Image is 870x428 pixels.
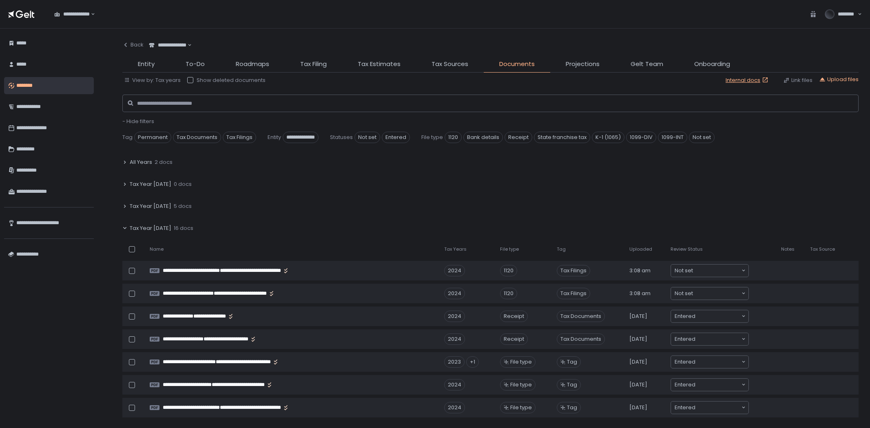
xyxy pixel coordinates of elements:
[500,333,528,345] div: Receipt
[810,246,835,252] span: Tax Source
[144,37,192,54] div: Search for option
[500,265,517,276] div: 1120
[671,287,748,300] div: Search for option
[566,60,600,69] span: Projections
[500,311,528,322] div: Receipt
[300,60,327,69] span: Tax Filing
[695,358,741,366] input: Search for option
[466,356,479,368] div: +1
[444,311,465,322] div: 2024
[444,333,465,345] div: 2024
[626,132,656,143] span: 1099-DIV
[671,356,748,368] div: Search for option
[382,132,410,143] span: Entered
[695,404,741,412] input: Search for option
[675,289,693,298] span: Not set
[675,267,693,275] span: Not set
[500,288,517,299] div: 1120
[174,203,192,210] span: 5 docs
[675,381,695,389] span: Entered
[130,203,171,210] span: Tax Year [DATE]
[236,60,269,69] span: Roadmaps
[557,333,605,345] span: Tax Documents
[671,246,703,252] span: Review Status
[567,358,577,366] span: Tag
[510,358,532,366] span: File type
[671,402,748,414] div: Search for option
[134,132,171,143] span: Permanent
[186,60,205,69] span: To-Do
[783,77,812,84] button: Link files
[138,60,155,69] span: Entity
[567,404,577,411] span: Tag
[49,6,95,23] div: Search for option
[174,181,192,188] span: 0 docs
[444,402,465,413] div: 2024
[354,132,380,143] span: Not set
[122,41,144,49] div: Back
[629,313,647,320] span: [DATE]
[631,60,663,69] span: Gelt Team
[629,290,651,297] span: 3:08 am
[819,76,859,83] button: Upload files
[689,132,715,143] span: Not set
[463,132,503,143] span: Bank details
[186,41,187,49] input: Search for option
[122,118,154,125] button: - Hide filters
[130,181,171,188] span: Tax Year [DATE]
[557,246,566,252] span: Tag
[444,356,465,368] div: 2023
[671,333,748,345] div: Search for option
[592,132,624,143] span: K-1 (1065)
[629,246,652,252] span: Uploaded
[124,77,181,84] div: View by: Tax years
[444,288,465,299] div: 2024
[444,246,467,252] span: Tax Years
[557,311,605,322] span: Tax Documents
[421,134,443,141] span: File type
[432,60,468,69] span: Tax Sources
[675,312,695,320] span: Entered
[629,358,647,366] span: [DATE]
[781,246,795,252] span: Notes
[173,132,221,143] span: Tax Documents
[150,246,164,252] span: Name
[629,381,647,388] span: [DATE]
[505,132,532,143] span: Receipt
[510,381,532,388] span: File type
[534,132,590,143] span: State franchise tax
[557,288,590,299] span: Tax Filings
[567,381,577,388] span: Tag
[358,60,401,69] span: Tax Estimates
[675,404,695,412] span: Entered
[695,312,741,320] input: Search for option
[122,134,133,141] span: Tag
[675,335,695,343] span: Entered
[557,265,590,276] span: Tax Filings
[155,159,173,166] span: 2 docs
[122,37,144,53] button: Back
[629,267,651,274] span: 3:08 am
[444,265,465,276] div: 2024
[174,225,193,232] span: 16 docs
[500,246,519,252] span: File type
[694,60,730,69] span: Onboarding
[693,289,741,298] input: Search for option
[223,132,256,143] span: Tax Filings
[510,404,532,411] span: File type
[130,225,171,232] span: Tax Year [DATE]
[444,379,465,390] div: 2024
[330,134,353,141] span: Statuses
[629,404,647,411] span: [DATE]
[671,379,748,391] div: Search for option
[671,310,748,322] div: Search for option
[268,134,281,141] span: Entity
[693,267,741,275] input: Search for option
[130,159,152,166] span: All Years
[445,132,462,143] span: 1120
[629,335,647,343] span: [DATE]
